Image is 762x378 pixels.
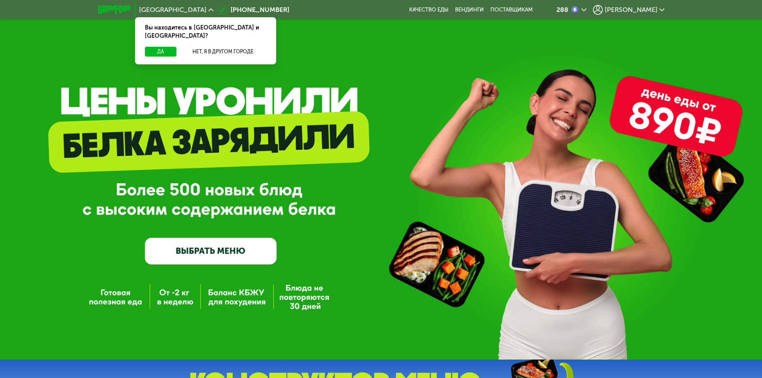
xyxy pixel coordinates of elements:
[139,7,206,13] span: [GEOGRAPHIC_DATA]
[556,7,568,13] div: 288
[135,17,276,47] div: Вы находитесь в [GEOGRAPHIC_DATA] и [GEOGRAPHIC_DATA]?
[180,47,266,57] button: Нет, я в другом городе
[490,7,533,13] div: поставщикам
[145,47,176,57] button: Да
[409,7,449,13] a: Качество еды
[455,7,484,13] a: Вендинги
[605,7,657,13] span: [PERSON_NAME]
[217,5,289,15] a: [PHONE_NUMBER]
[145,238,277,264] a: ВЫБРАТЬ МЕНЮ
